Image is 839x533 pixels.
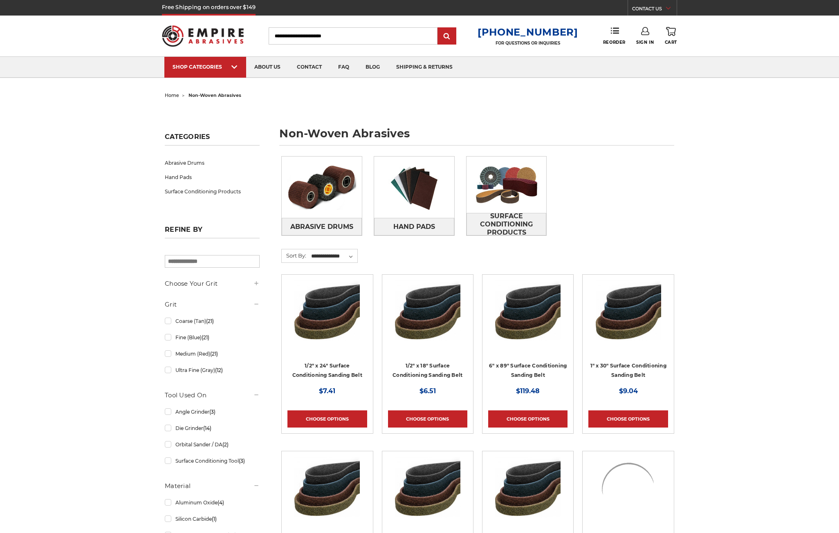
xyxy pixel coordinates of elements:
a: 1" x 30" Surface Conditioning Sanding Belt [590,363,666,378]
a: Surface Conditioning Products [467,213,547,235]
a: Surface Conditioning Sanding Belts [287,280,367,360]
span: $6.51 [419,387,436,395]
span: (3) [209,409,215,415]
img: 4"x36" Surface Conditioning Sanding Belts [596,457,661,522]
a: Cart [665,27,677,45]
a: Coarse (Tan)(21) [165,314,260,328]
span: Reorder [603,40,626,45]
img: 1"x30" Surface Conditioning Sanding Belts [596,280,661,346]
img: Abrasive Drums [282,159,362,215]
img: Surface Conditioning Sanding Belts [395,280,460,346]
a: Aluminum Oxide(4) [165,495,260,510]
a: Medium (Red)(21) [165,347,260,361]
span: non-woven abrasives [188,92,241,98]
span: $119.48 [516,387,540,395]
a: shipping & returns [388,57,461,78]
a: Reorder [603,27,626,45]
img: Surface Conditioning Sanding Belts [294,280,360,346]
a: Hand Pads [165,170,260,184]
h1: non-woven abrasives [279,128,674,146]
p: FOR QUESTIONS OR INQUIRIES [478,40,578,46]
img: Hand Pads [374,157,454,218]
span: Abrasive Drums [290,220,353,234]
a: Choose Options [588,410,668,428]
span: Surface Conditioning Products [467,209,546,240]
img: 6"x89" Surface Conditioning Sanding Belts [495,280,561,346]
a: faq [330,57,357,78]
a: blog [357,57,388,78]
img: 1"x42" Surface Conditioning Sanding Belts [294,457,360,522]
h5: Material [165,481,260,491]
h5: Tool Used On [165,390,260,400]
h5: Grit [165,300,260,309]
span: (21) [210,351,218,357]
a: 6" x 89" Surface Conditioning Sanding Belt [489,363,567,378]
label: Sort By: [282,249,306,262]
span: (3) [239,458,245,464]
h5: Choose Your Grit [165,279,260,289]
a: Choose Options [287,410,367,428]
span: $7.41 [319,387,335,395]
a: Abrasive Drums [165,156,260,170]
span: (14) [203,425,211,431]
a: Choose Options [488,410,568,428]
span: $9.04 [619,387,638,395]
a: Surface Conditioning Products [165,184,260,199]
span: Cart [665,40,677,45]
select: Sort By: [310,250,357,262]
span: (4) [218,499,224,506]
a: Silicon Carbide(1) [165,512,260,526]
a: CONTACT US [632,4,677,16]
span: Sign In [636,40,654,45]
a: Hand Pads [374,218,454,235]
a: home [165,92,179,98]
span: (21) [206,318,214,324]
img: Surface Conditioning Products [467,157,547,213]
a: 1/2" x 18" Surface Conditioning Sanding Belt [393,363,462,378]
img: Empire Abrasives [162,20,244,52]
img: 2"x48" Surface Conditioning Sanding Belts [395,457,460,522]
a: 1"x30" Surface Conditioning Sanding Belts [588,280,668,360]
span: (2) [222,441,229,448]
span: (1) [212,516,217,522]
h5: Categories [165,133,260,146]
a: [PHONE_NUMBER] [478,26,578,38]
img: 2"x42" Surface Conditioning Sanding Belts [495,457,561,522]
a: 6"x89" Surface Conditioning Sanding Belts [488,280,568,360]
a: Surface Conditioning Sanding Belts [388,280,467,360]
a: contact [289,57,330,78]
input: Submit [439,28,455,45]
a: Ultra Fine (Gray)(12) [165,363,260,377]
a: Angle Grinder(3) [165,405,260,419]
a: about us [246,57,289,78]
a: Abrasive Drums [282,218,362,235]
a: Choose Options [388,410,467,428]
div: SHOP CATEGORIES [173,64,238,70]
a: Die Grinder(14) [165,421,260,435]
span: Hand Pads [393,220,435,234]
a: Surface Conditioning Tool(3) [165,454,260,468]
span: (21) [202,334,209,340]
a: 1/2" x 24" Surface Conditioning Sanding Belt [292,363,362,378]
span: (12) [215,367,223,373]
a: Fine (Blue)(21) [165,330,260,345]
h5: Refine by [165,226,260,238]
a: Orbital Sander / DA(2) [165,437,260,452]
